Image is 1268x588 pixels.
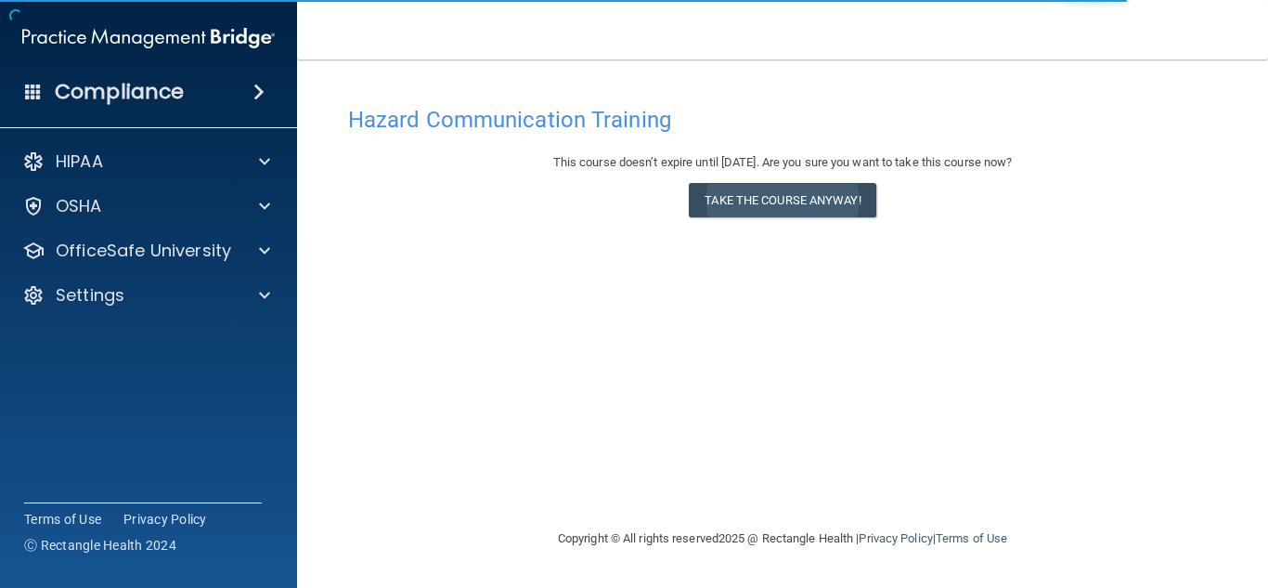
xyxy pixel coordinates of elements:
[22,150,270,173] a: HIPAA
[24,510,101,529] a: Terms of Use
[55,79,184,105] h4: Compliance
[56,240,231,262] p: OfficeSafe University
[348,108,1217,132] h4: Hazard Communication Training
[22,20,275,57] img: PMB logo
[444,509,1121,568] div: Copyright © All rights reserved 2025 @ Rectangle Health | |
[348,151,1217,174] div: This course doesn’t expire until [DATE]. Are you sure you want to take this course now?
[24,536,176,555] span: Ⓒ Rectangle Health 2024
[56,284,124,307] p: Settings
[56,150,103,173] p: HIPAA
[56,195,102,217] p: OSHA
[689,183,875,217] button: Take the course anyway!
[22,240,270,262] a: OfficeSafe University
[22,284,270,307] a: Settings
[859,531,932,545] a: Privacy Policy
[123,510,207,529] a: Privacy Policy
[936,531,1007,545] a: Terms of Use
[22,195,270,217] a: OSHA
